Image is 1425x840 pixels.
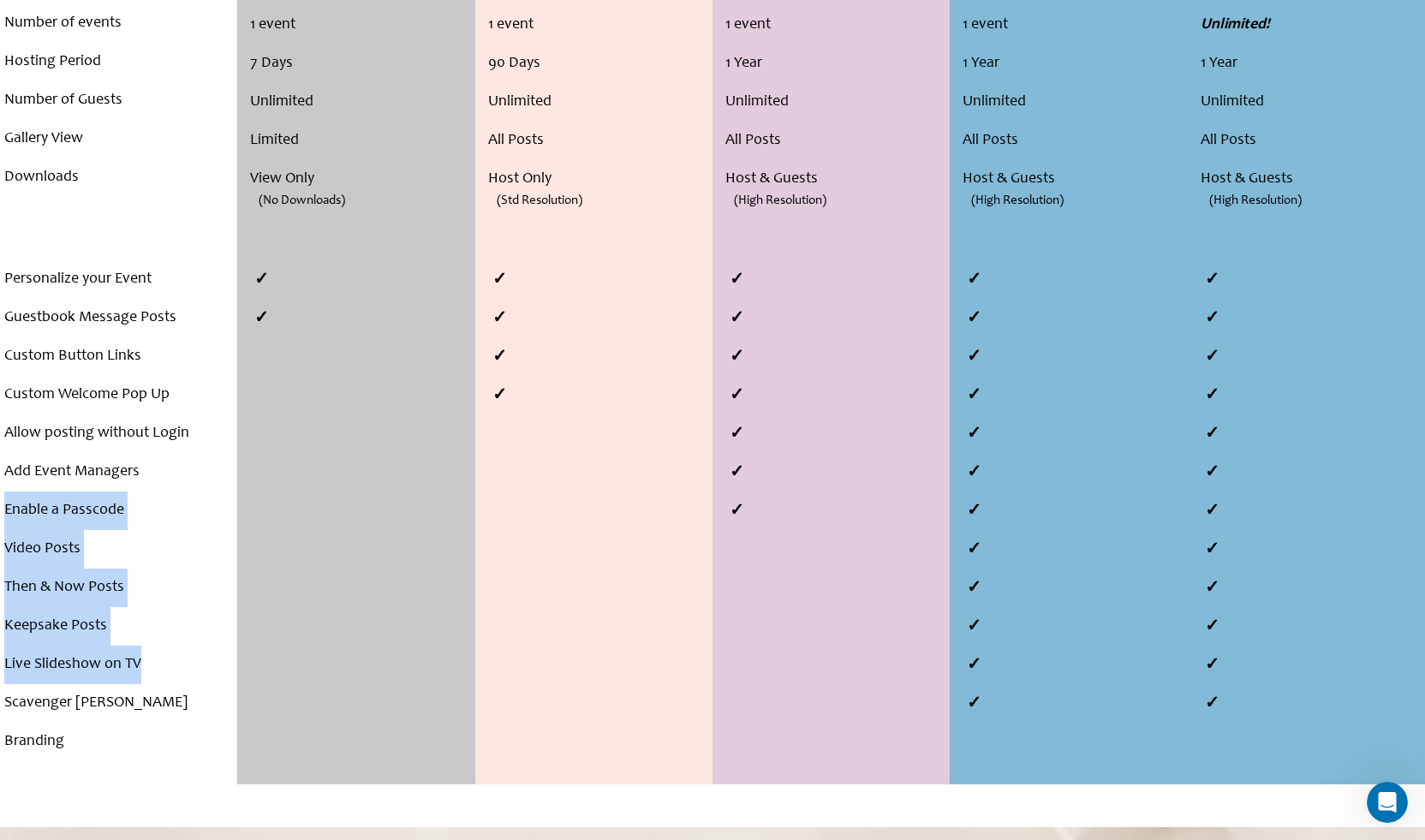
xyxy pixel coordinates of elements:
[1367,782,1408,823] iframe: Intercom live chat
[259,182,345,220] span: (No Downloads)
[1201,83,1421,122] li: Unlimited
[4,260,233,299] li: Personalize your Event
[4,4,233,43] li: Number of events
[963,83,1183,122] li: Unlimited
[963,122,1183,160] li: All Posts
[4,120,233,158] li: Gallery View
[725,6,945,45] li: 1 event
[4,376,233,414] li: Custom Welcome Pop Up
[1209,182,1302,220] span: (High Resolution)
[4,43,233,81] li: Hosting Period
[497,182,582,220] span: (Std Resolution)
[1201,17,1270,33] strong: Unlimited!
[4,158,233,197] li: Downloads
[488,45,708,83] li: 90 Days
[4,684,233,723] li: Scavenger [PERSON_NAME]
[4,299,233,337] li: Guestbook Message Posts
[250,122,469,160] li: Limited
[4,646,233,684] li: Live Slideshow on TV
[4,81,233,120] li: Number of Guests
[4,569,233,607] li: Then & Now Posts
[250,45,469,83] li: 7 Days
[4,414,233,453] li: Allow posting without Login
[725,160,945,199] li: Host & Guests
[488,122,708,160] li: All Posts
[4,530,233,569] li: Video Posts
[4,607,233,646] li: Keepsake Posts
[725,122,945,160] li: All Posts
[250,160,469,199] li: View Only
[1201,160,1421,199] li: Host & Guests
[734,182,826,220] span: (High Resolution)
[1201,122,1421,160] li: All Posts
[725,45,945,83] li: 1 Year
[971,182,1064,220] span: (High Resolution)
[1201,45,1421,83] li: 1 Year
[4,723,233,761] li: Branding
[963,160,1183,199] li: Host & Guests
[250,6,469,45] li: 1 event
[250,83,469,122] li: Unlimited
[488,160,708,199] li: Host Only
[488,6,708,45] li: 1 event
[488,83,708,122] li: Unlimited
[963,6,1183,45] li: 1 event
[963,45,1183,83] li: 1 Year
[725,83,945,122] li: Unlimited
[4,453,233,491] li: Add Event Managers
[4,337,233,376] li: Custom Button Links
[4,491,233,530] li: Enable a Passcode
